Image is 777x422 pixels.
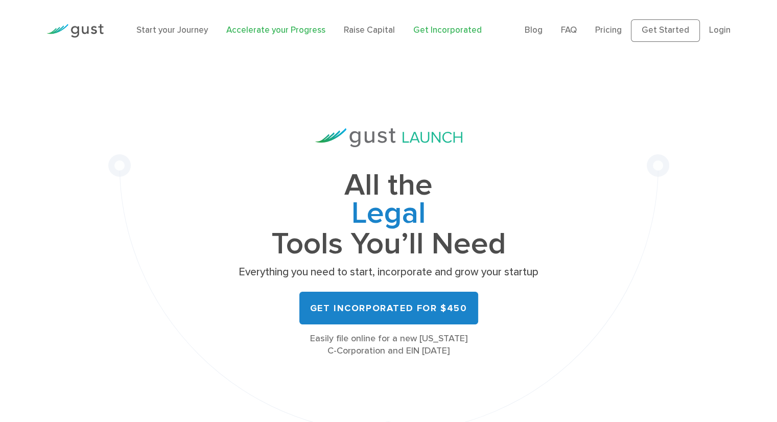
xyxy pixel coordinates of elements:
[315,128,462,147] img: Gust Launch Logo
[631,19,700,42] a: Get Started
[299,292,478,324] a: Get Incorporated for $450
[595,25,622,35] a: Pricing
[525,25,543,35] a: Blog
[236,265,542,279] p: Everything you need to start, incorporate and grow your startup
[236,333,542,357] div: Easily file online for a new [US_STATE] C-Corporation and EIN [DATE]
[344,25,395,35] a: Raise Capital
[236,200,542,230] span: Legal
[136,25,208,35] a: Start your Journey
[236,172,542,258] h1: All the Tools You’ll Need
[413,25,482,35] a: Get Incorporated
[226,25,325,35] a: Accelerate your Progress
[561,25,577,35] a: FAQ
[46,24,104,38] img: Gust Logo
[709,25,731,35] a: Login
